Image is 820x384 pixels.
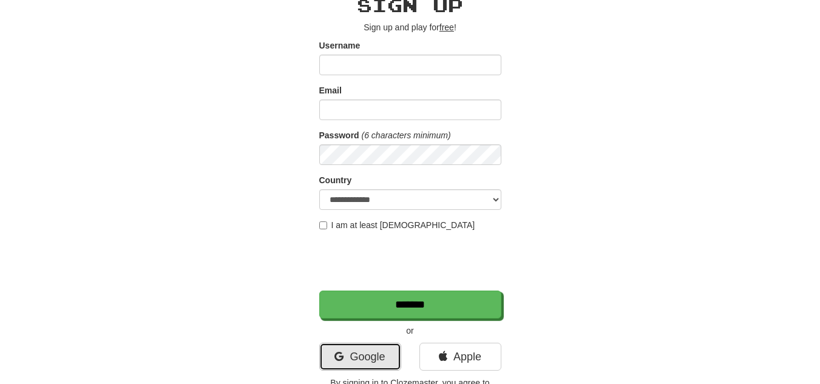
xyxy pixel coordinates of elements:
[319,84,342,96] label: Email
[319,237,504,285] iframe: reCAPTCHA
[319,21,501,33] p: Sign up and play for !
[319,219,475,231] label: I am at least [DEMOGRAPHIC_DATA]
[319,39,361,52] label: Username
[319,221,327,229] input: I am at least [DEMOGRAPHIC_DATA]
[319,129,359,141] label: Password
[439,22,454,32] u: free
[319,325,501,337] p: or
[319,343,401,371] a: Google
[419,343,501,371] a: Apple
[319,174,352,186] label: Country
[362,130,451,140] em: (6 characters minimum)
